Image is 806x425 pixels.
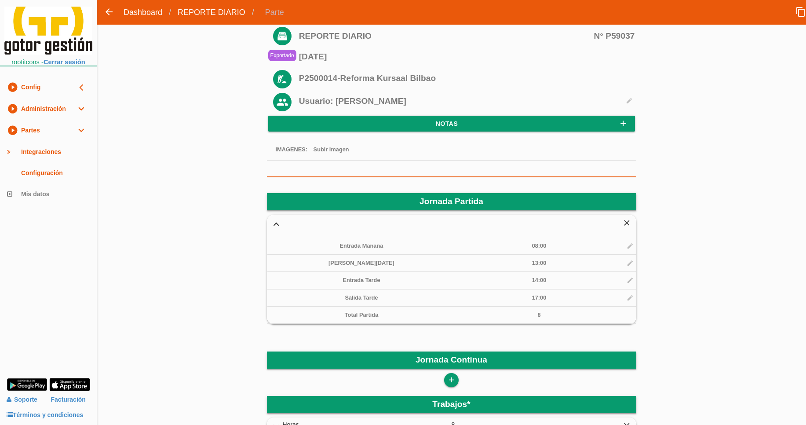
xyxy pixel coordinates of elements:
[49,378,90,391] img: app-store.png
[299,32,635,40] span: REPORTE DIARIO
[76,120,86,141] i: expand_more
[795,3,806,21] i: content_copy
[7,120,18,141] i: play_circle_filled
[259,1,291,23] span: Parte
[7,98,18,119] i: play_circle_filled
[299,96,406,106] span: Usuario: [PERSON_NAME]
[345,294,378,301] span: Salida Tarde
[7,411,83,418] a: Términos y condiciones
[619,116,628,132] i: add
[273,70,292,88] img: ic_work_in_progress_white.png
[276,146,308,153] span: IMAGENES:
[299,73,436,83] span: P2500014-Reforma Kursaal Bilbao
[268,116,635,132] a: Notas
[532,242,547,249] span: 08:00
[273,27,292,45] img: ic_action_modelo_de_partes_blanco.png
[299,52,327,61] span: [DATE]
[267,193,636,210] header: Jornada Partida
[620,219,634,228] i: close
[447,373,456,387] i: add
[532,294,547,301] span: 17:00
[44,59,85,66] a: Cerrar sesión
[267,352,636,368] header: Jornada Continua
[532,260,547,266] span: 13:00
[268,50,296,61] p: Exportado
[273,93,292,111] img: ic_action_name2.png
[7,77,18,98] i: play_circle_filled
[51,392,86,407] a: Facturación
[76,98,86,119] i: expand_more
[594,32,635,40] span: N° P59037
[444,373,458,387] a: add
[340,242,383,249] span: Entrada Mañana
[7,378,47,391] img: google-play.png
[532,277,547,283] span: 14:00
[269,218,283,230] i: expand_more
[4,7,92,55] img: itcons-logo
[267,396,636,413] header: Trabajos*
[343,277,380,283] span: Entrada Tarde
[314,146,349,153] span: Subir imagen
[328,260,394,266] span: [PERSON_NAME][DATE]
[7,396,37,403] a: Soporte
